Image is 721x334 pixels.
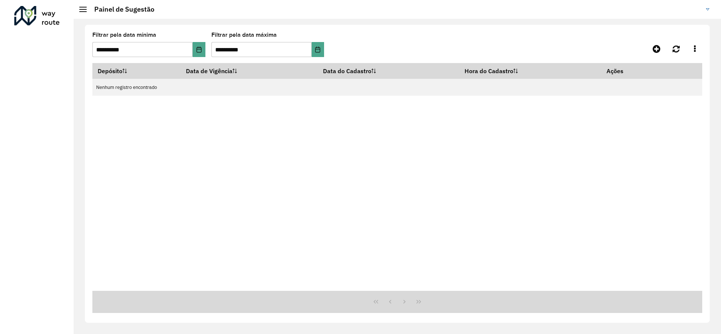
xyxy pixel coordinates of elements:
[459,63,602,79] th: Hora do Cadastro
[312,42,324,57] button: Choose Date
[87,5,154,14] h2: Painel de Sugestão
[601,63,646,79] th: Ações
[92,63,181,79] th: Depósito
[92,79,702,96] td: Nenhum registro encontrado
[193,42,205,57] button: Choose Date
[211,30,277,39] label: Filtrar pela data máxima
[92,30,156,39] label: Filtrar pela data mínima
[318,63,459,79] th: Data do Cadastro
[181,63,318,79] th: Data de Vigência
